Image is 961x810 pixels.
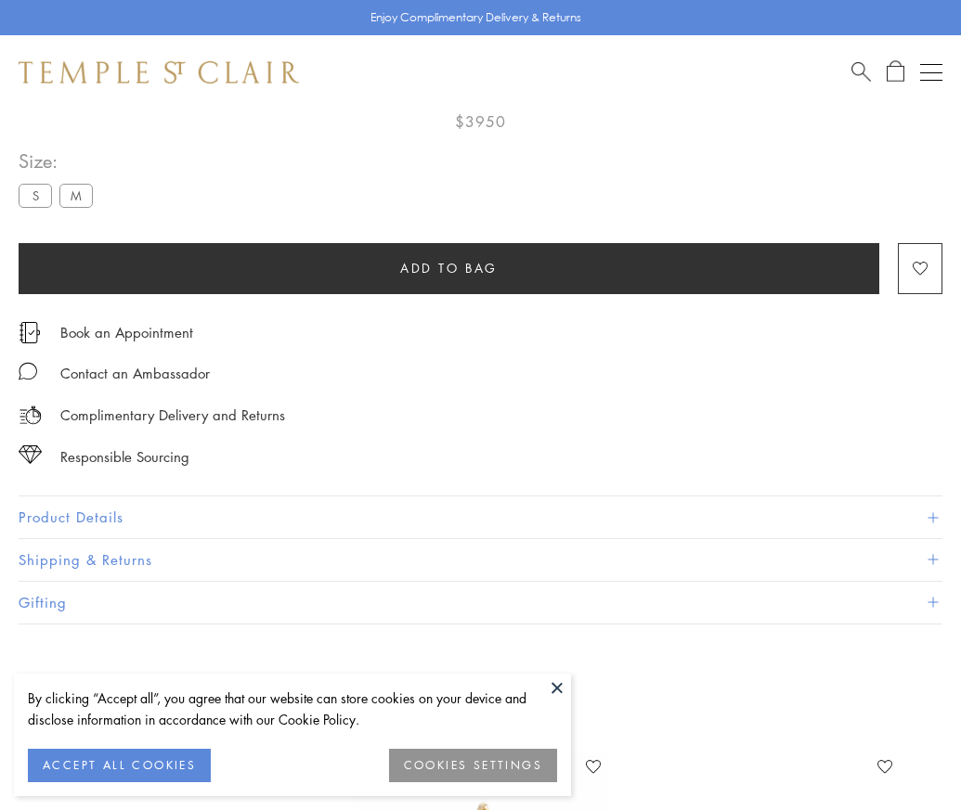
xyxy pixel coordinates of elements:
[19,582,942,624] button: Gifting
[455,109,506,134] span: $3950
[19,362,37,380] img: MessageIcon-01_2.svg
[19,539,942,581] button: Shipping & Returns
[60,404,285,427] p: Complimentary Delivery and Returns
[851,60,871,84] a: Search
[400,258,498,278] span: Add to bag
[19,404,42,427] img: icon_delivery.svg
[60,362,210,385] div: Contact an Ambassador
[28,749,211,782] button: ACCEPT ALL COOKIES
[19,61,299,84] img: Temple St. Clair
[19,496,942,538] button: Product Details
[60,322,193,342] a: Book an Appointment
[19,184,52,207] label: S
[19,445,42,464] img: icon_sourcing.svg
[389,749,557,782] button: COOKIES SETTINGS
[887,60,904,84] a: Open Shopping Bag
[920,61,942,84] button: Open navigation
[19,243,879,294] button: Add to bag
[19,146,100,176] span: Size:
[28,688,557,730] div: By clicking “Accept all”, you agree that our website can store cookies on your device and disclos...
[60,445,189,469] div: Responsible Sourcing
[19,322,41,343] img: icon_appointment.svg
[370,8,581,27] p: Enjoy Complimentary Delivery & Returns
[59,184,93,207] label: M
